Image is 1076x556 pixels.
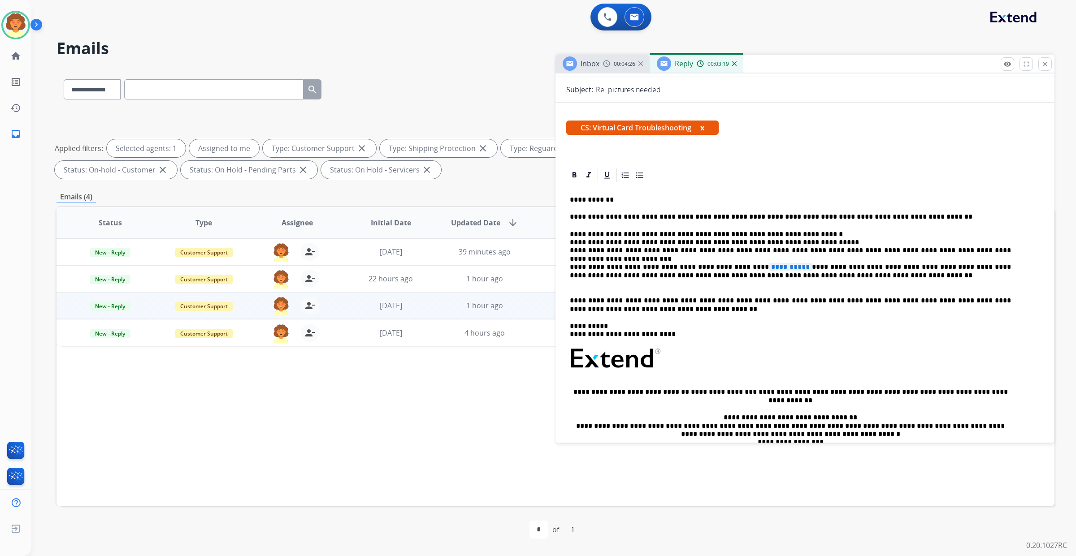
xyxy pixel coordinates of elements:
span: 39 minutes ago [459,247,511,257]
div: Bold [568,168,581,182]
mat-icon: arrow_downward [508,217,518,228]
mat-icon: search [307,84,318,95]
mat-icon: close [298,164,308,175]
div: Ordered List [619,168,632,182]
span: 4 hours ago [464,328,505,338]
span: 00:03:19 [707,60,729,68]
button: x [700,122,704,133]
span: New - Reply [90,275,130,284]
span: Updated Date [451,217,500,228]
mat-icon: close [157,164,168,175]
span: Customer Support [175,329,233,338]
p: 0.20.1027RC [1026,540,1067,551]
span: Inbox [581,59,599,69]
div: Type: Shipping Protection [380,139,497,157]
span: CS: Virtual Card Troubleshooting [566,121,719,135]
mat-icon: person_remove [304,273,315,284]
div: Bullet List [633,168,646,182]
mat-icon: list_alt [10,77,21,87]
p: Applied filters: [55,143,103,154]
p: Subject: [566,84,593,95]
span: New - Reply [90,248,130,257]
mat-icon: fullscreen [1022,60,1030,68]
div: Selected agents: 1 [107,139,186,157]
span: [DATE] [380,328,402,338]
span: 00:04:26 [614,60,635,68]
span: 1 hour ago [466,274,503,284]
span: Initial Date [371,217,411,228]
span: Customer Support [175,275,233,284]
div: Type: Customer Support [263,139,376,157]
img: avatar [3,13,28,38]
img: agent-avatar [272,324,290,343]
mat-icon: close [421,164,432,175]
div: Italic [582,168,595,182]
mat-icon: close [1041,60,1049,68]
span: Assignee [282,217,313,228]
mat-icon: history [10,103,21,113]
span: 22 hours ago [369,274,413,284]
span: Type [195,217,212,228]
mat-icon: close [356,143,367,154]
span: Status [99,217,122,228]
div: Assigned to me [189,139,259,157]
div: 1 [564,521,582,539]
span: [DATE] [380,247,402,257]
img: agent-avatar [272,297,290,315]
mat-icon: remove_red_eye [1003,60,1011,68]
span: [DATE] [380,301,402,310]
mat-icon: person_remove [304,328,315,338]
h2: Emails [56,39,1054,57]
div: Status: On Hold - Pending Parts [181,161,317,179]
span: New - Reply [90,329,130,338]
img: agent-avatar [272,243,290,262]
span: 1 hour ago [466,301,503,310]
span: Reply [675,59,693,69]
mat-icon: person_remove [304,300,315,311]
span: New - Reply [90,302,130,311]
div: of [552,524,559,535]
mat-icon: inbox [10,129,21,139]
span: Customer Support [175,302,233,311]
img: agent-avatar [272,270,290,289]
mat-icon: person_remove [304,246,315,257]
p: Re: pictures needed [596,84,661,95]
p: Emails (4) [56,191,96,203]
div: Underline [600,168,614,182]
div: Status: On-hold - Customer [55,161,177,179]
mat-icon: close [477,143,488,154]
mat-icon: home [10,51,21,61]
div: Status: On Hold - Servicers [321,161,441,179]
div: Type: Reguard CS [501,139,590,157]
span: Customer Support [175,248,233,257]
